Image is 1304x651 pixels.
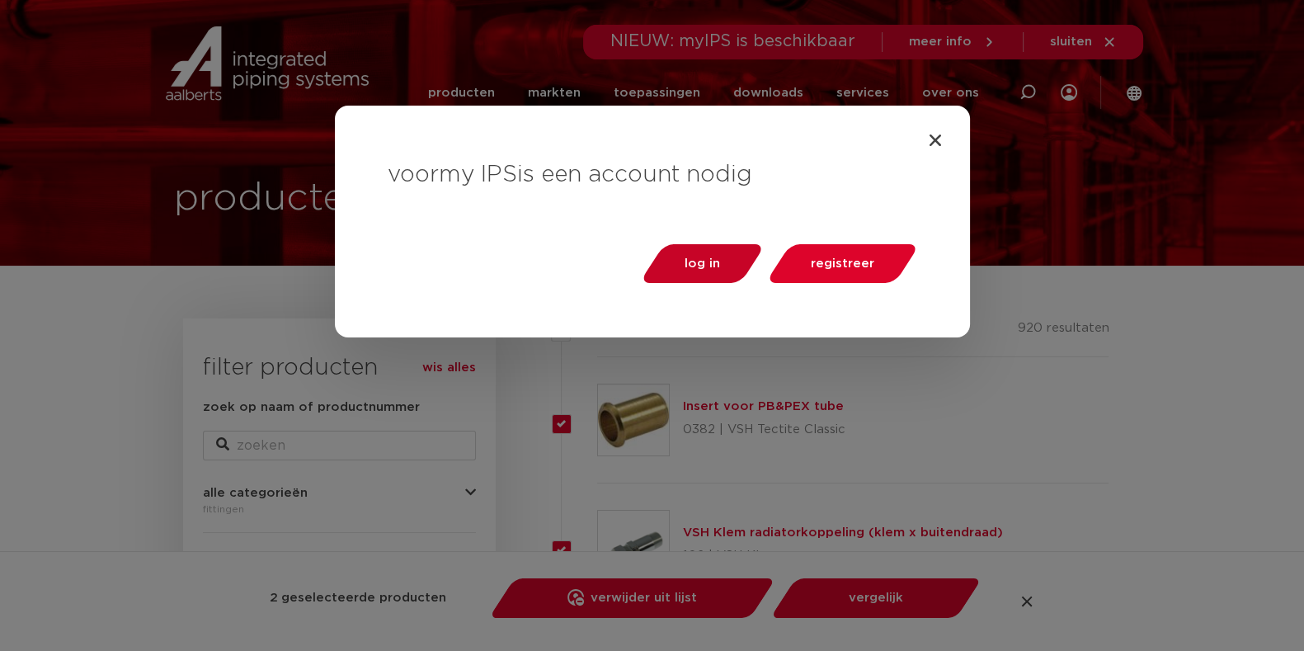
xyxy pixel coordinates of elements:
a: log in [638,244,765,283]
span: my IPS [439,163,517,186]
a: Close [927,132,944,149]
span: registreer [811,257,874,270]
span: log in [685,257,720,270]
h3: voor is een account nodig [388,158,917,191]
a: registreer [765,244,920,283]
